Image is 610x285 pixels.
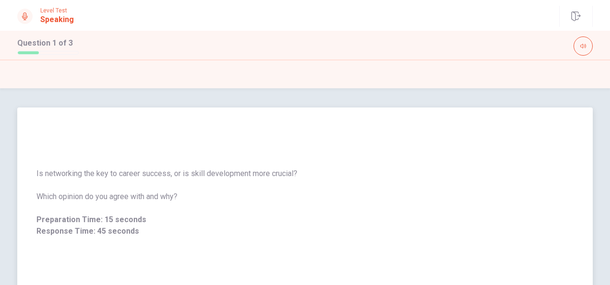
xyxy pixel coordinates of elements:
[36,168,574,179] span: Is networking the key to career success, or is skill development more crucial?
[36,214,574,226] span: Preparation Time: 15 seconds
[36,226,574,237] span: Response Time: 45 seconds
[17,37,79,49] h1: Question 1 of 3
[36,191,574,202] span: Which opinion do you agree with and why?
[40,14,74,25] h1: Speaking
[40,7,74,14] span: Level Test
